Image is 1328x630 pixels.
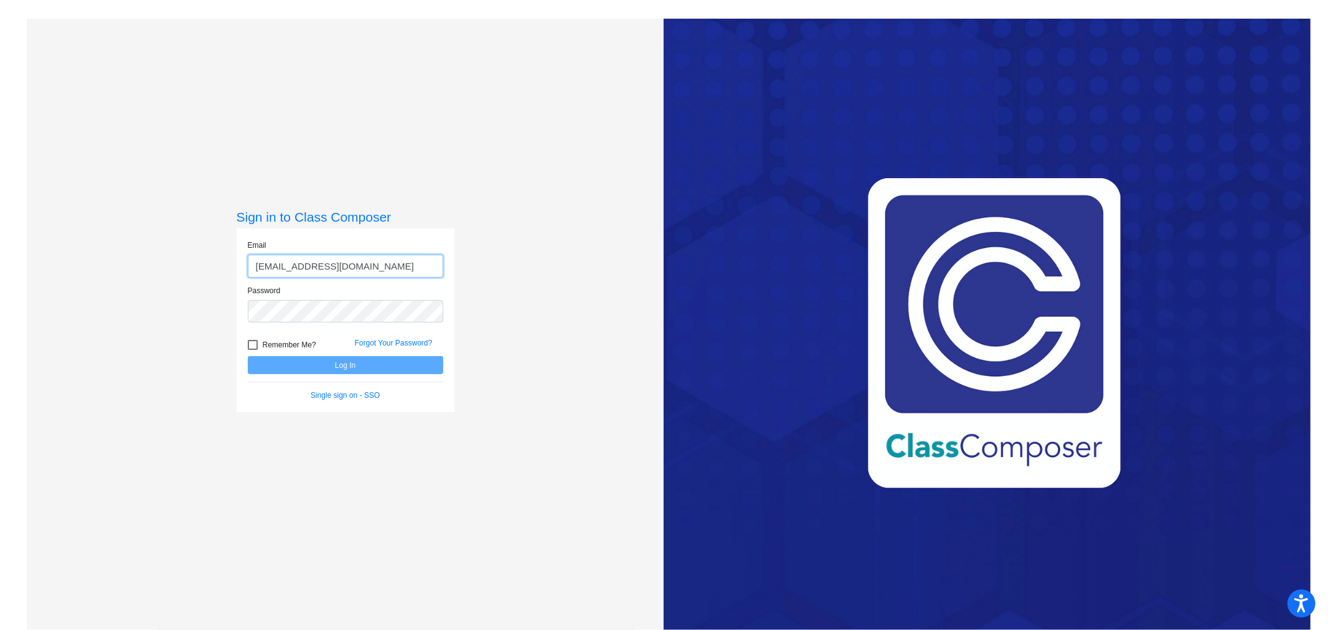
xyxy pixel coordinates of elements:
h3: Sign in to Class Composer [237,209,454,225]
label: Email [248,240,266,251]
a: Single sign on - SSO [311,391,380,400]
button: Log In [248,356,443,374]
a: Forgot Your Password? [355,339,433,347]
label: Password [248,285,281,296]
span: Remember Me? [263,337,316,352]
